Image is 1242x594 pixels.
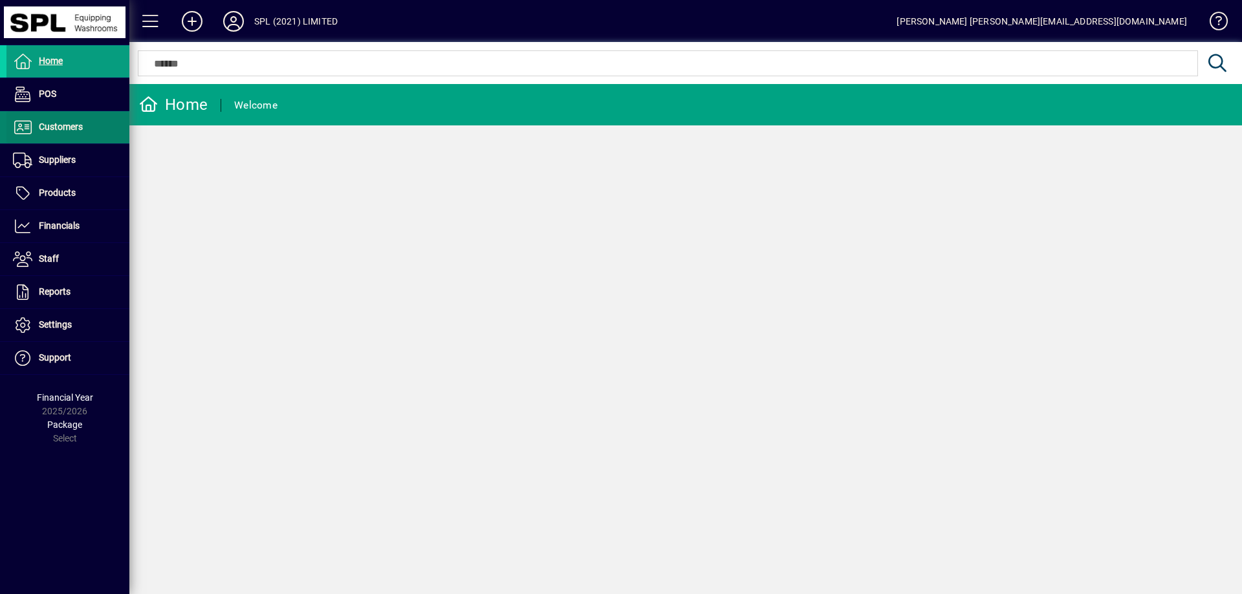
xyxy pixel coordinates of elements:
span: POS [39,89,56,99]
span: Products [39,187,76,198]
div: [PERSON_NAME] [PERSON_NAME][EMAIL_ADDRESS][DOMAIN_NAME] [897,11,1187,32]
span: Package [47,419,82,430]
a: Settings [6,309,129,341]
button: Add [171,10,213,33]
div: Welcome [234,95,278,116]
div: Home [139,94,208,115]
span: Settings [39,319,72,330]
button: Profile [213,10,254,33]
span: Reports [39,286,71,297]
a: Staff [6,243,129,275]
span: Customers [39,122,83,132]
a: Suppliers [6,144,129,176]
a: Reports [6,276,129,308]
a: Products [6,177,129,209]
span: Financial Year [37,392,93,403]
a: Support [6,342,129,374]
span: Support [39,352,71,363]
span: Suppliers [39,154,76,165]
a: Customers [6,111,129,143]
div: SPL (2021) LIMITED [254,11,338,32]
span: Financials [39,220,80,231]
span: Staff [39,253,59,264]
a: POS [6,78,129,111]
a: Financials [6,210,129,242]
a: Knowledge Base [1200,3,1226,45]
span: Home [39,56,63,66]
